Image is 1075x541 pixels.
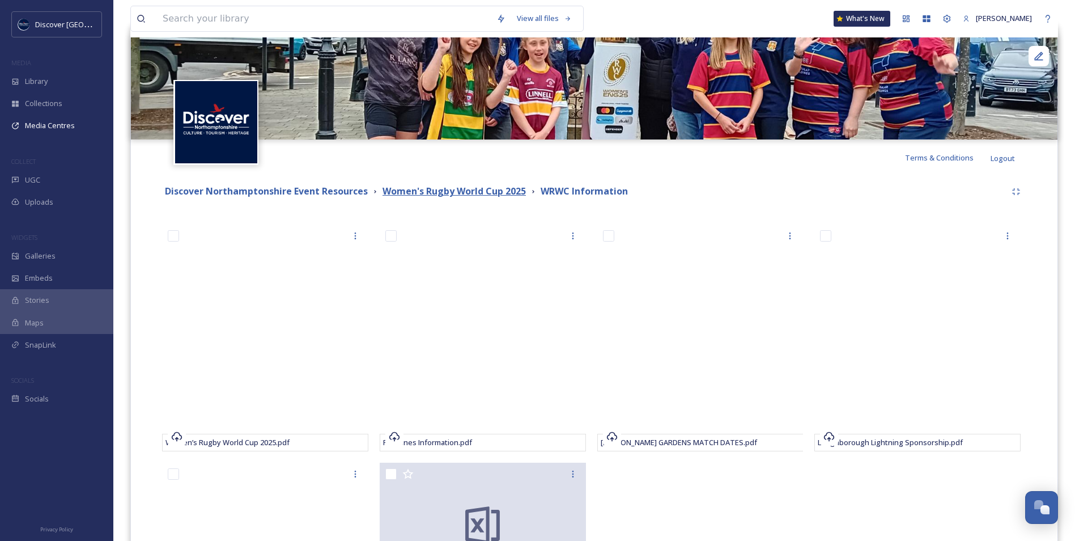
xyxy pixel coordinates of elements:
[383,185,526,197] strong: Women's Rugby World Cup 2025
[40,522,73,535] a: Privacy Policy
[165,437,290,447] span: Women’s Rugby World Cup 2025.pdf
[25,251,56,261] span: Galleries
[25,98,62,109] span: Collections
[834,11,890,27] a: What's New
[25,394,49,404] span: Socials
[25,273,53,284] span: Embeds
[991,153,1015,163] span: Logout
[25,340,56,350] span: SnapLink
[165,185,368,197] strong: Discover Northamptonshire Event Resources
[11,157,36,166] span: COLLECT
[601,437,757,447] span: [PERSON_NAME] GARDENS MATCH DATES.pdf
[541,185,628,197] strong: WRWC Information
[175,81,257,163] img: Untitled%20design%20%282%29.png
[157,6,491,31] input: Search your library
[818,437,963,447] span: Loughborough Lightning Sponsorship.pdf
[35,19,138,29] span: Discover [GEOGRAPHIC_DATA]
[511,7,577,29] a: View all files
[25,318,44,328] span: Maps
[905,151,991,164] a: Terms & Conditions
[25,197,53,208] span: Uploads
[11,58,31,67] span: MEDIA
[25,76,48,87] span: Library
[11,233,37,242] span: WIDGETS
[905,153,974,163] span: Terms & Conditions
[383,437,472,447] span: Fanzones Information.pdf
[25,120,75,131] span: Media Centres
[40,526,73,533] span: Privacy Policy
[11,376,34,384] span: SOCIALS
[131,37,1057,140] img: shared image.jpg
[25,295,49,306] span: Stories
[957,7,1038,29] a: [PERSON_NAME]
[18,19,29,30] img: Untitled%20design%20%282%29.png
[1025,491,1058,524] button: Open Chat
[25,175,40,185] span: UGC
[976,13,1032,23] span: [PERSON_NAME]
